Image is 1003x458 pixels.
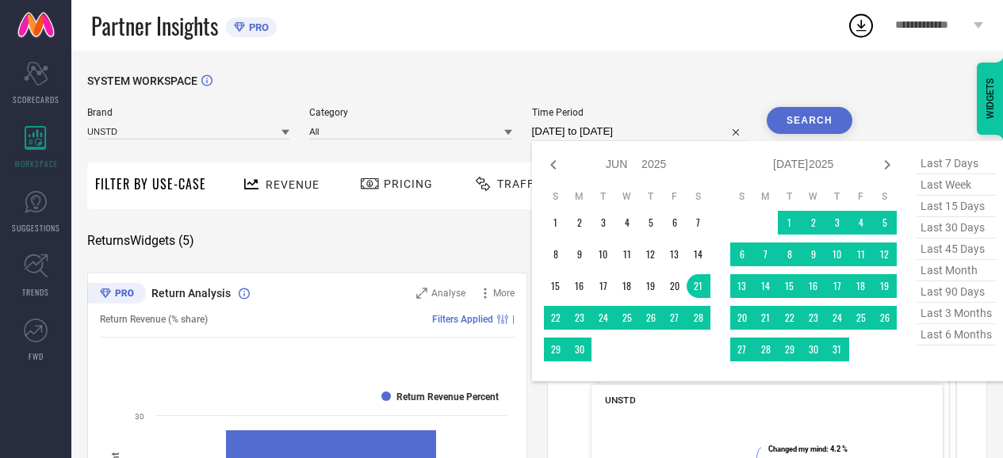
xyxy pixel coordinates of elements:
td: Tue Jul 01 2025 [778,211,802,235]
td: Wed Jun 18 2025 [615,274,639,298]
td: Mon Jul 14 2025 [754,274,778,298]
td: Wed Jun 04 2025 [615,211,639,235]
td: Fri Jun 27 2025 [663,306,687,330]
span: Filter By Use-Case [95,174,206,193]
div: Premium [87,283,146,307]
th: Monday [754,190,778,203]
td: Tue Jun 17 2025 [591,274,615,298]
td: Sun Jun 29 2025 [544,338,568,361]
td: Thu Jul 24 2025 [825,306,849,330]
span: SYSTEM WORKSPACE [87,74,197,87]
th: Sunday [544,190,568,203]
td: Thu Jul 31 2025 [825,338,849,361]
td: Thu Jun 12 2025 [639,242,663,266]
td: Tue Jun 24 2025 [591,306,615,330]
span: Brand [87,107,289,118]
span: last 15 days [917,196,996,217]
th: Friday [849,190,873,203]
td: Sun Jun 01 2025 [544,211,568,235]
td: Mon Jun 23 2025 [568,306,591,330]
td: Tue Jul 22 2025 [778,306,802,330]
td: Thu Jun 05 2025 [639,211,663,235]
tspan: Changed my mind [768,445,826,453]
td: Mon Jun 02 2025 [568,211,591,235]
button: Search [767,107,852,134]
td: Mon Jul 28 2025 [754,338,778,361]
th: Thursday [639,190,663,203]
div: Next month [878,155,897,174]
span: PRO [245,21,269,33]
td: Tue Jul 15 2025 [778,274,802,298]
td: Sat Jun 14 2025 [687,242,710,266]
td: Sat Jun 07 2025 [687,211,710,235]
td: Sat Jul 05 2025 [873,211,897,235]
td: Fri Jul 11 2025 [849,242,873,266]
td: Sat Jun 21 2025 [687,274,710,298]
td: Sat Jul 26 2025 [873,306,897,330]
input: Select time period [532,122,747,141]
td: Sun Jul 27 2025 [730,338,754,361]
td: Wed Jun 11 2025 [615,242,639,266]
th: Wednesday [615,190,639,203]
td: Thu Jun 19 2025 [639,274,663,298]
span: SUGGESTIONS [12,222,60,234]
td: Tue Jun 10 2025 [591,242,615,266]
th: Tuesday [778,190,802,203]
span: last month [917,260,996,281]
td: Thu Jul 17 2025 [825,274,849,298]
td: Fri Jul 25 2025 [849,306,873,330]
svg: Zoom [416,288,427,299]
td: Sun Jun 22 2025 [544,306,568,330]
td: Sun Jun 15 2025 [544,274,568,298]
th: Thursday [825,190,849,203]
th: Saturday [873,190,897,203]
td: Sat Jul 12 2025 [873,242,897,266]
span: Revenue [266,178,320,191]
span: Partner Insights [91,10,218,42]
span: Analyse [431,288,465,299]
td: Wed Jul 23 2025 [802,306,825,330]
span: Pricing [384,177,433,190]
span: Filters Applied [432,314,493,325]
td: Fri Jun 13 2025 [663,242,687,266]
div: Previous month [544,155,563,174]
td: Tue Jul 08 2025 [778,242,802,266]
div: Open download list [847,11,875,40]
th: Tuesday [591,190,615,203]
td: Wed Jun 25 2025 [615,306,639,330]
span: last week [917,174,996,196]
td: Fri Jul 18 2025 [849,274,873,298]
th: Sunday [730,190,754,203]
td: Sun Jul 06 2025 [730,242,754,266]
td: Mon Jun 09 2025 [568,242,591,266]
span: | [512,314,515,325]
span: FWD [29,350,44,362]
td: Sun Jul 20 2025 [730,306,754,330]
td: Tue Jun 03 2025 [591,211,615,235]
span: SCORECARDS [13,94,59,105]
span: More [493,288,515,299]
td: Fri Jun 20 2025 [663,274,687,298]
td: Sun Jun 08 2025 [544,242,568,266]
td: Mon Jul 21 2025 [754,306,778,330]
td: Wed Jul 02 2025 [802,211,825,235]
span: Traffic [497,177,546,190]
span: Return Analysis [151,287,231,300]
span: Category [309,107,511,118]
td: Wed Jul 16 2025 [802,274,825,298]
span: UNSTD [605,395,635,406]
td: Mon Jun 16 2025 [568,274,591,298]
td: Fri Jul 04 2025 [849,211,873,235]
span: Returns Widgets ( 5 ) [87,233,194,249]
span: last 90 days [917,281,996,303]
th: Friday [663,190,687,203]
th: Monday [568,190,591,203]
td: Sat Jun 28 2025 [687,306,710,330]
span: Return Revenue (% share) [100,314,208,325]
span: last 6 months [917,324,996,345]
td: Wed Jul 09 2025 [802,242,825,266]
td: Mon Jul 07 2025 [754,242,778,266]
text: Return Revenue Percent [396,391,499,403]
td: Wed Jul 30 2025 [802,338,825,361]
td: Thu Jun 26 2025 [639,306,663,330]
